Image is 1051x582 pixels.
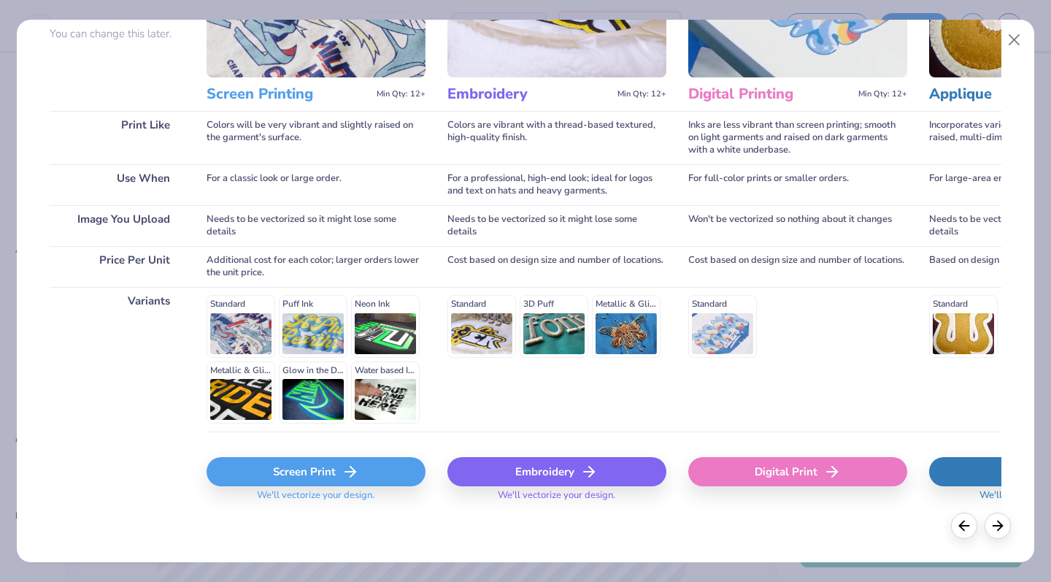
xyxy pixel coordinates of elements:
h3: Embroidery [447,85,612,104]
div: Additional cost for each color; larger orders lower the unit price. [207,246,426,287]
div: Cost based on design size and number of locations. [447,246,666,287]
div: Screen Print [207,457,426,486]
span: Min Qty: 12+ [858,89,907,99]
div: Embroidery [447,457,666,486]
div: Won't be vectorized so nothing about it changes [688,205,907,246]
div: Inks are less vibrant than screen printing; smooth on light garments and raised on dark garments ... [688,111,907,164]
div: Needs to be vectorized so it might lose some details [447,205,666,246]
div: Needs to be vectorized so it might lose some details [207,205,426,246]
div: Colors are vibrant with a thread-based textured, high-quality finish. [447,111,666,164]
span: Min Qty: 12+ [617,89,666,99]
div: Print Like [50,111,185,164]
p: You can change this later. [50,28,185,40]
div: Use When [50,164,185,205]
div: Cost based on design size and number of locations. [688,246,907,287]
button: Close [1001,26,1028,54]
h3: Screen Printing [207,85,371,104]
div: For a professional, high-end look; ideal for logos and text on hats and heavy garments. [447,164,666,205]
div: Digital Print [688,457,907,486]
span: Min Qty: 12+ [377,89,426,99]
div: For full-color prints or smaller orders. [688,164,907,205]
span: We'll vectorize your design. [251,489,380,510]
span: We'll vectorize your design. [492,489,621,510]
div: Colors will be very vibrant and slightly raised on the garment's surface. [207,111,426,164]
div: Image You Upload [50,205,185,246]
div: Variants [50,287,185,432]
h3: Digital Printing [688,85,852,104]
div: Price Per Unit [50,246,185,287]
div: For a classic look or large order. [207,164,426,205]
